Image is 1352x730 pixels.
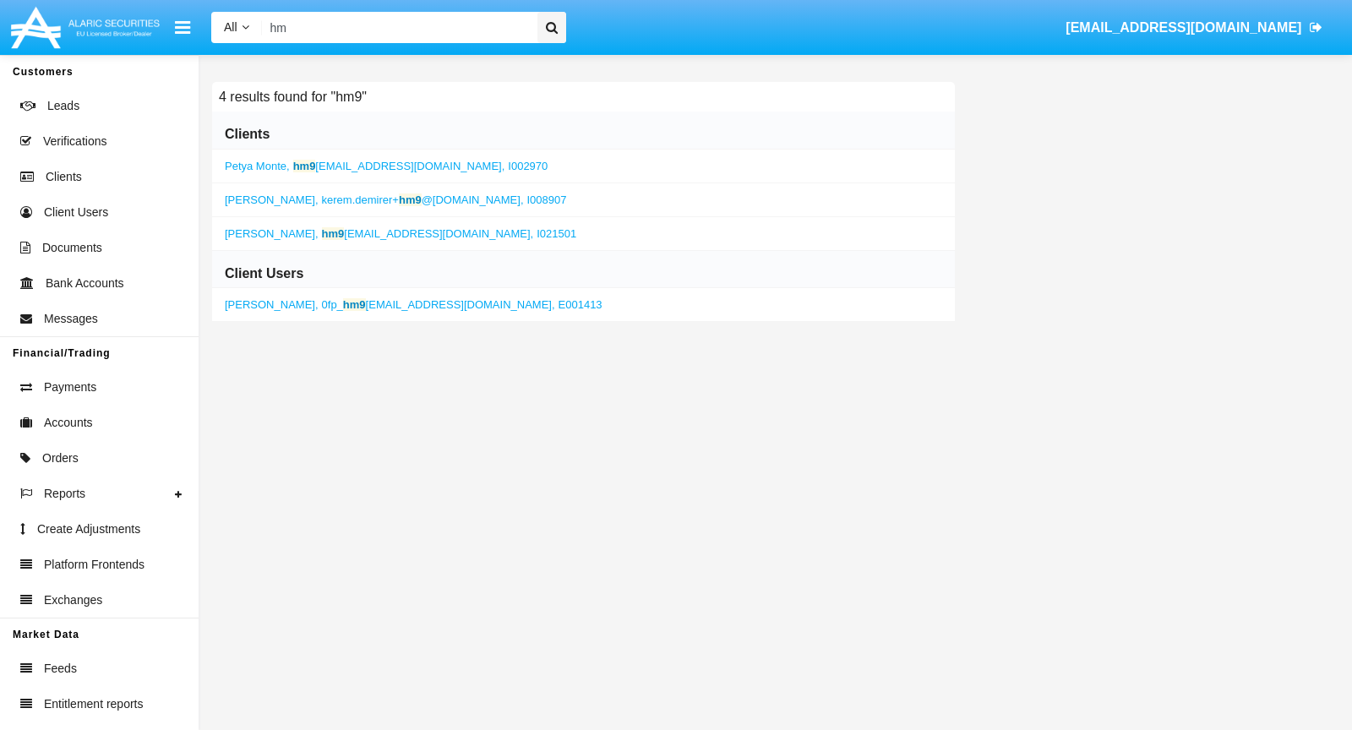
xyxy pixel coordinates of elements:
span: Accounts [44,414,93,432]
b: hm9 [343,298,366,311]
span: Messages [44,310,98,328]
input: Search [262,12,532,43]
span: [PERSON_NAME] [225,227,315,240]
a: , [225,193,567,206]
span: I008907 [527,193,567,206]
span: Feeds [44,660,77,678]
h6: Clients [225,125,270,144]
span: Platform Frontends [44,556,144,574]
span: E001413 [559,298,602,311]
span: Leads [47,97,79,115]
a: , [225,160,548,172]
span: Bank Accounts [46,275,124,292]
span: All [224,20,237,34]
a: [EMAIL_ADDRESS][DOMAIN_NAME] [1058,4,1331,52]
span: [EMAIL_ADDRESS][DOMAIN_NAME], [322,227,534,240]
span: Exchanges [44,591,102,609]
img: Logo image [8,3,162,52]
span: [EMAIL_ADDRESS][DOMAIN_NAME] [1066,20,1301,35]
span: Documents [42,239,102,257]
span: Entitlement reports [44,695,144,713]
span: [PERSON_NAME] [225,298,315,311]
span: I021501 [537,227,576,240]
span: [EMAIL_ADDRESS][DOMAIN_NAME], [293,160,505,172]
span: Create Adjustments [37,520,140,538]
b: hm9 [399,193,422,206]
b: hm9 [322,227,345,240]
span: Payments [44,379,96,396]
span: I002970 [508,160,548,172]
span: Orders [42,449,79,467]
a: , [225,298,602,311]
span: Verifications [43,133,106,150]
a: All [211,19,262,36]
span: kerem.demirer+ @[DOMAIN_NAME], [322,193,524,206]
span: Clients [46,168,82,186]
span: Petya Monte [225,160,286,172]
span: Client Users [44,204,108,221]
span: [PERSON_NAME] [225,193,315,206]
span: Reports [44,485,85,503]
b: hm9 [293,160,316,172]
a: , [225,227,576,240]
h6: 4 results found for "hm9" [212,82,373,112]
span: 0fp_ [EMAIL_ADDRESS][DOMAIN_NAME], [322,298,555,311]
h6: Client Users [225,264,303,283]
